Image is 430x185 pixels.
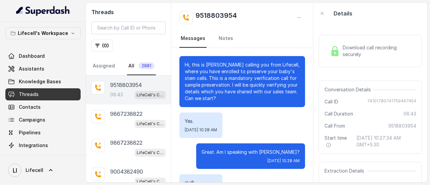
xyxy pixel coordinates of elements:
span: Call ID [325,98,338,105]
p: Great. Am I speaking with [PERSON_NAME]? [202,149,300,155]
span: [DATE] 10:27:34 AM GMT+5:30 [356,135,416,148]
p: LifeCell's Call Assistant [137,92,164,98]
text: LI [13,167,17,174]
span: Extraction Details [325,168,367,174]
a: Integrations [5,139,81,151]
span: Call From [325,123,345,129]
a: Messages [179,30,207,48]
nav: Tabs [91,57,166,75]
span: Assistants [19,65,44,72]
a: Contacts [5,101,81,113]
a: Threads [5,88,81,100]
span: 74101780741759467454 [367,98,416,105]
p: LifeCell's Call Assistant [137,149,164,156]
img: light.svg [16,5,70,16]
a: All2881 [127,57,156,75]
p: Yes. [185,118,217,125]
nav: Tabs [179,30,305,48]
a: Knowledge Bases [5,76,81,88]
span: Conversation Details [325,86,374,93]
h2: Threads [91,8,166,16]
p: Hi, this is [PERSON_NAME] calling you from Lifecell, where you have enrolled to preserve your bab... [185,61,300,102]
h2: 9518803954 [196,11,237,24]
p: Lifecell's Workspace [18,29,68,37]
p: Details [334,9,352,17]
span: Pipelines [19,129,41,136]
p: 9004382490 [110,168,143,176]
button: Lifecell's Workspace [5,27,81,39]
a: Dashboard [5,50,81,62]
img: Lock Icon [330,46,340,56]
span: API Settings [19,155,48,161]
p: LifeCell's Call Assistant [137,121,164,127]
span: Call Duration [325,110,353,117]
span: Campaigns [19,117,45,123]
a: Assigned [91,57,116,75]
span: [DATE] 10:28 AM [267,158,300,164]
span: Dashboard [19,53,45,59]
a: Pipelines [5,127,81,139]
p: 06:43 [110,91,123,98]
span: Integrations [19,142,48,149]
a: Lifecell [5,161,81,180]
span: [DATE] 10:28 AM [185,127,217,133]
span: Lifecell [26,167,43,174]
a: Assistants [5,63,81,75]
button: (0) [91,40,113,52]
p: 9867238822 [110,110,142,118]
p: 9518803954 [110,81,142,89]
a: Notes [217,30,234,48]
span: Start time [325,135,351,148]
p: LifeCell's Call Assistant [137,178,164,185]
span: Knowledge Bases [19,78,61,85]
span: 06:43 [403,110,416,117]
span: Download call recording securely [343,44,414,58]
span: Threads [19,91,39,98]
a: Campaigns [5,114,81,126]
span: 2881 [138,62,155,69]
span: Contacts [19,104,41,110]
input: Search by Call ID or Phone Number [91,21,166,34]
a: API Settings [5,152,81,164]
span: 9518803954 [388,123,416,129]
p: 9867238822 [110,139,142,147]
